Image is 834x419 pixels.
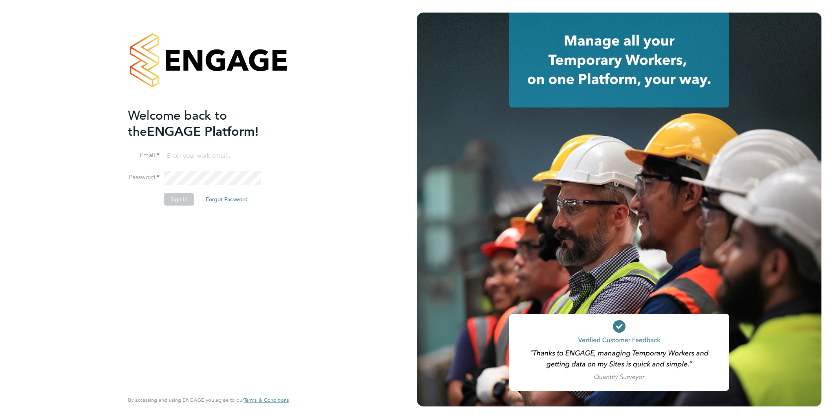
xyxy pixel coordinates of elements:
button: Forgot Password [199,193,254,206]
label: Email [128,151,159,160]
input: Enter your work email... [164,149,261,163]
a: Terms & Conditions [244,397,289,403]
button: Sign In [164,193,194,206]
h2: ENGAGE Platform! [128,107,281,140]
span: By accessing and using ENGAGE you agree to our [128,397,289,403]
span: Welcome back to the [128,108,227,139]
label: Password [128,173,159,182]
